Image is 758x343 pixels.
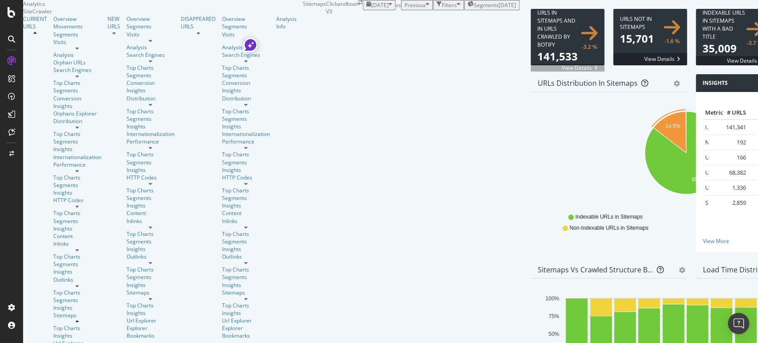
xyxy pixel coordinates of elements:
[222,281,270,289] div: Insights
[53,153,101,161] div: Internationalization
[127,51,175,59] div: Search Engines
[499,1,516,9] div: [DATE]
[222,123,270,130] div: Insights
[222,95,270,102] a: Distribution
[222,138,270,145] a: Performance
[23,8,303,15] div: SiteCrawler
[222,266,270,273] div: Top Charts
[127,64,175,72] div: Top Charts
[53,217,101,225] a: Segments
[127,159,175,166] a: Segments
[127,281,175,289] div: Insights
[127,79,175,87] a: Conversion
[728,313,749,334] div: Open Intercom Messenger
[127,15,175,23] a: Overview
[127,115,175,123] a: Segments
[53,117,101,125] div: Distribution
[222,15,270,23] div: Overview
[474,1,499,9] span: Segments
[53,23,101,30] div: Movements
[127,138,175,145] div: Performance
[222,79,270,87] div: Conversion
[222,209,270,217] a: Content
[575,213,643,221] span: Indexable URLs in Sitemaps
[127,266,175,273] a: Top Charts
[53,130,101,138] a: Top Charts
[53,260,101,268] a: Segments
[53,289,101,296] a: Top Charts
[222,115,270,123] div: Segments
[127,209,175,217] div: Content
[53,31,101,38] a: Segments
[53,240,101,247] a: Inlinks
[442,1,457,9] div: Filters
[53,268,101,275] a: Insights
[127,187,175,194] a: Top Charts
[222,51,270,59] a: Search Engines
[222,108,270,115] div: Top Charts
[555,64,604,72] span: View Details
[53,110,101,117] a: Orphans Explorer
[53,174,101,181] a: Top Charts
[222,317,270,324] a: Url Explorer
[127,230,175,238] a: Top Charts
[53,189,101,196] div: Insights
[713,165,748,180] td: 68,382
[127,317,175,324] div: Url Explorer
[127,166,175,174] a: Insights
[127,194,175,202] div: Segments
[53,209,101,217] a: Top Charts
[53,15,101,23] a: Overview
[53,138,101,145] a: Segments
[570,224,648,232] span: Non-Indexable URLs in Sitemaps
[222,289,270,296] a: Sitemaps
[371,1,389,9] span: 2025 Aug. 31st
[222,217,270,225] div: Inlinks
[53,102,101,110] a: Insights
[222,245,270,253] a: Insights
[53,161,101,168] a: Performance
[127,130,175,138] a: Internationalization
[127,87,175,94] a: Insights
[127,202,175,209] a: Insights
[538,79,638,88] div: URLs Distribution in Sitemaps
[665,123,680,129] text: 14.5%
[127,95,175,102] div: Distribution
[127,174,175,181] a: HTTP Codes
[127,253,175,260] a: Outlinks
[23,15,47,30] a: CURRENT URLS
[405,1,426,9] span: Previous
[127,324,175,339] a: Explorer Bookmarks
[127,72,175,79] a: Segments
[222,309,270,317] div: Insights
[53,38,101,46] a: Visits
[53,296,101,304] a: Segments
[53,232,101,240] div: Content
[548,331,559,337] text: 50%
[222,253,270,260] a: Outlinks
[222,194,270,202] a: Segments
[127,217,175,225] div: Inlinks
[276,15,297,30] a: Analysis Info
[222,273,270,281] div: Segments
[53,95,101,102] a: Conversion
[53,196,101,204] div: HTTP Codes
[53,253,101,260] div: Top Charts
[222,174,270,181] a: HTTP Codes
[127,302,175,309] a: Top Charts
